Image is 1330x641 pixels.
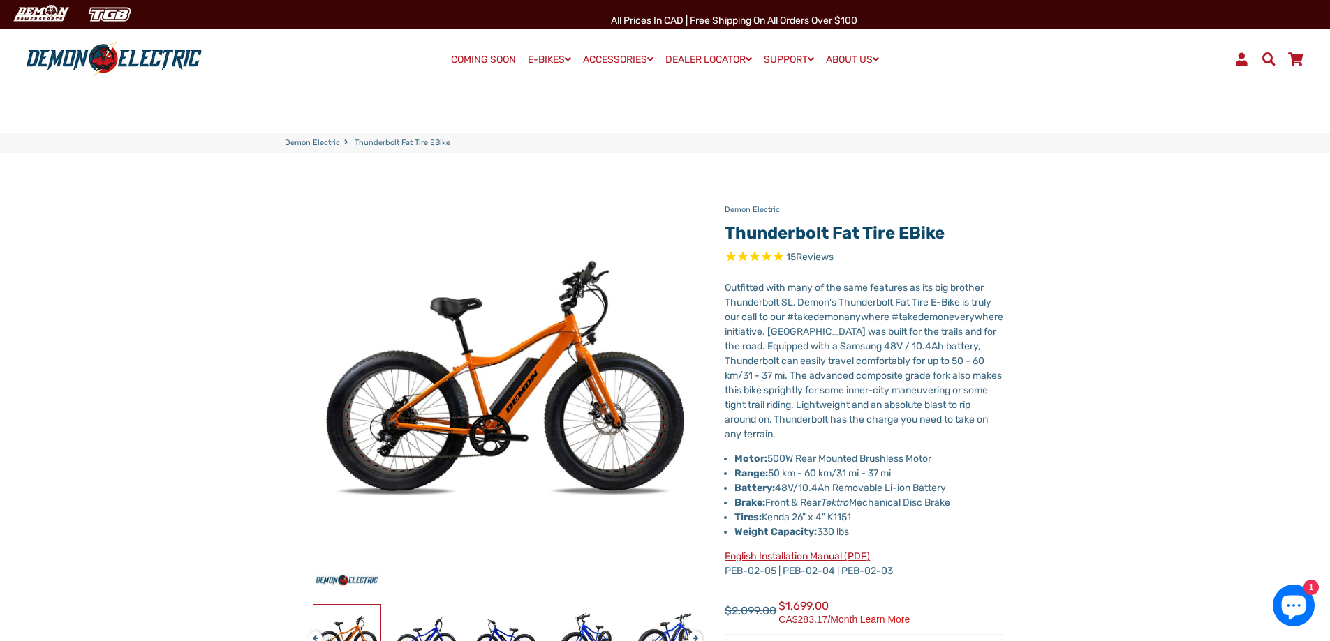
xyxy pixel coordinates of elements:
[660,50,757,70] a: DEALER LOCATOR
[734,510,1003,525] li: Kenda 26" x 4" K1151
[786,251,834,263] span: 15 reviews
[734,482,775,494] strong: Battery:
[309,624,317,640] button: Previous
[821,497,849,508] em: Tektro
[778,598,910,624] span: $1,699.00
[523,50,576,70] a: E-BIKES
[734,511,762,523] strong: Tires:
[725,250,1003,266] span: Rated 4.8 out of 5 stars 15 reviews
[759,50,819,70] a: SUPPORT
[285,137,340,149] a: Demon Electric
[725,204,1003,216] p: Demon Electric
[355,137,450,149] span: Thunderbolt Fat Tire eBike
[734,451,1003,466] li: 500W Rear Mounted Brushless Motor
[725,282,1003,440] span: Outfitted with many of the same features as its big brother Thunderbolt SL, Demon's Thunderbolt F...
[734,453,767,465] strong: Motor:
[725,550,870,562] a: English Installation Manual (PDF)
[81,3,138,26] img: TGB Canada
[734,495,1003,510] li: Front & Rear Mechanical Disc Brake
[578,50,658,70] a: ACCESSORIES
[688,624,697,640] button: Next
[7,3,74,26] img: Demon Electric
[734,466,1003,481] li: 50 km - 60 km/31 mi - 37 mi
[611,15,857,27] span: All Prices in CAD | Free shipping on all orders over $100
[446,50,521,70] a: COMING SOON
[725,223,945,243] a: Thunderbolt Fat Tire eBike
[725,549,1003,578] p: PEB-02-05 | PEB-02-04 | PEB-02-03
[821,50,884,70] a: ABOUT US
[725,603,776,619] span: $2,099.00
[734,481,1003,495] li: 48V/10.4Ah Removable Li-ion Battery
[734,497,765,508] strong: Brake:
[734,467,768,479] strong: Range:
[796,251,834,263] span: Reviews
[1269,585,1319,630] inbox-online-store-chat: Shopify online store chat
[734,526,817,538] strong: Weight Capacity:
[734,525,1003,539] li: 330 lbs
[21,41,207,77] img: Demon Electric logo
